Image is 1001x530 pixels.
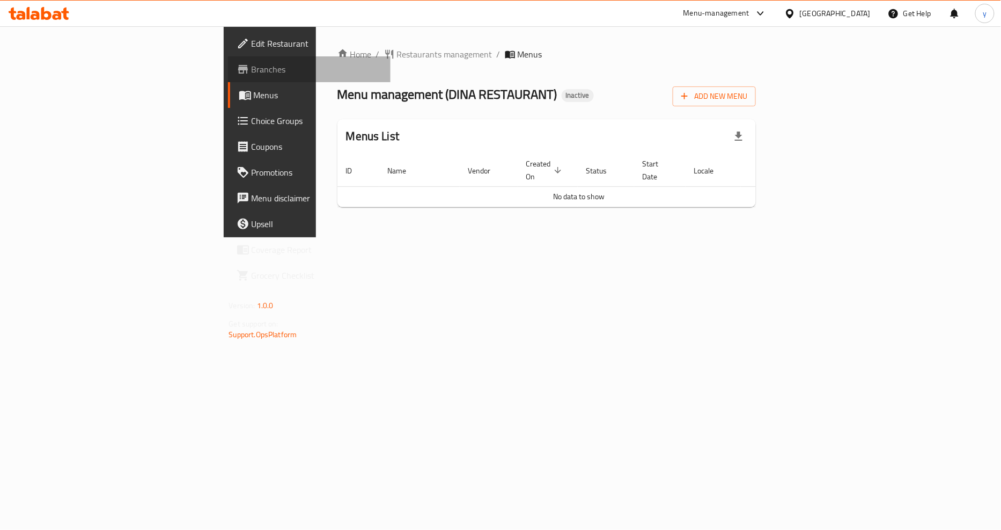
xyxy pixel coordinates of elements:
a: Restaurants management [384,48,492,61]
span: Add New Menu [681,90,747,103]
a: Promotions [228,159,391,185]
span: Edit Restaurant [252,37,382,50]
span: Choice Groups [252,114,382,127]
a: Support.OpsPlatform [229,328,297,342]
a: Grocery Checklist [228,263,391,288]
div: Menu-management [683,7,749,20]
span: ID [346,164,366,177]
table: enhanced table [337,154,821,207]
span: Name [388,164,421,177]
span: Status [586,164,621,177]
nav: breadcrumb [337,48,756,61]
span: Menus [518,48,542,61]
th: Actions [741,154,821,187]
button: Add New Menu [673,86,756,106]
span: Inactive [562,91,594,100]
a: Coverage Report [228,237,391,263]
span: Coupons [252,140,382,153]
span: Menu disclaimer [252,192,382,205]
div: Export file [726,124,752,149]
span: Vendor [468,164,505,177]
h2: Menus List [346,128,400,144]
span: Coverage Report [252,243,382,256]
a: Upsell [228,211,391,237]
span: Version: [229,299,255,313]
span: 1.0.0 [257,299,274,313]
span: Upsell [252,217,382,230]
span: Created On [526,157,565,183]
span: Menu management ( DINA RESTAURANT ) [337,82,557,106]
a: Branches [228,56,391,82]
span: y [983,8,987,19]
span: Restaurants management [397,48,492,61]
span: No data to show [554,190,605,204]
a: Choice Groups [228,108,391,134]
a: Menus [228,82,391,108]
a: Coupons [228,134,391,159]
span: Get support on: [229,317,278,331]
div: [GEOGRAPHIC_DATA] [800,8,871,19]
span: Start Date [643,157,673,183]
span: Locale [694,164,728,177]
li: / [497,48,501,61]
span: Menus [254,89,382,101]
div: Inactive [562,89,594,102]
span: Promotions [252,166,382,179]
a: Menu disclaimer [228,185,391,211]
a: Edit Restaurant [228,31,391,56]
span: Branches [252,63,382,76]
span: Grocery Checklist [252,269,382,282]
